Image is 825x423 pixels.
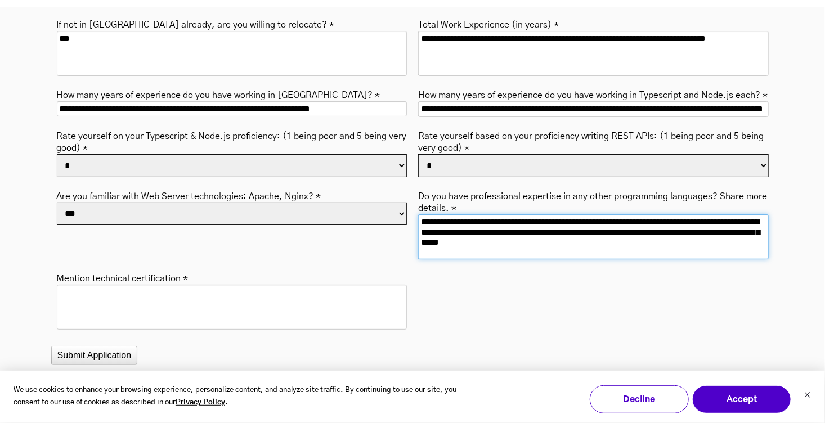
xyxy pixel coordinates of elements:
[418,128,769,154] label: Rate yourself based on your proficiency writing REST APIs: (1 being poor and 5 being very good) *
[57,270,189,285] label: Mention technical certification *
[418,188,769,214] label: Do you have professional expertise in any other programming languages? Share more details. *
[418,87,768,101] label: How many years of experience do you have working in Typescript and Node.js each? *
[692,385,791,413] button: Accept
[14,384,482,410] p: We use cookies to enhance your browsing experience, personalize content, and analyze site traffic...
[176,397,225,409] a: Privacy Policy
[51,346,138,365] button: Submit Application
[590,385,689,413] button: Decline
[57,128,407,154] label: Rate yourself on your Typescript & Node.js proficiency: (1 being poor and 5 being very good) *
[804,390,811,402] button: Dismiss cookie banner
[57,87,380,101] label: How many years of experience do you have working in [GEOGRAPHIC_DATA]? *
[418,16,559,31] label: Total Work Experience (in years) *
[57,16,335,31] label: If not in [GEOGRAPHIC_DATA] already, are you willing to relocate? *
[57,188,321,202] label: Are you familiar with Web Server technologies: Apache, Nginx? *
